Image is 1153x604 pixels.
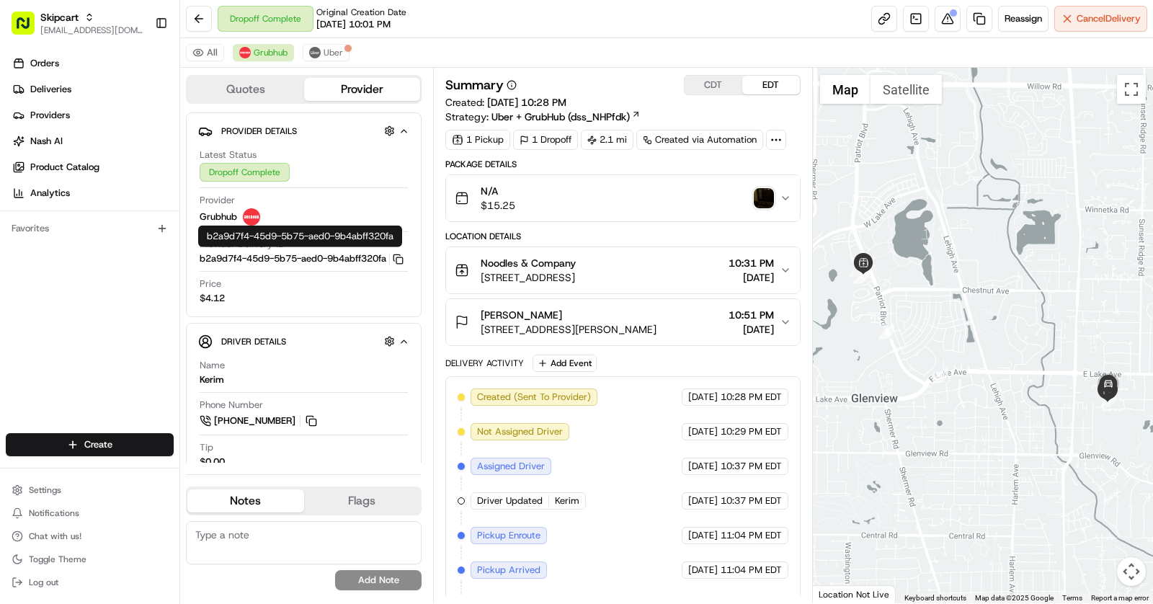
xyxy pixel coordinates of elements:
[245,141,262,159] button: Start new chat
[975,594,1054,602] span: Map data ©2025 Google
[688,529,718,542] span: [DATE]
[143,357,174,368] span: Pylon
[6,182,179,205] a: Analytics
[1054,6,1147,32] button: CancelDelivery
[14,14,43,43] img: Nash
[904,593,966,603] button: Keyboard shortcuts
[636,130,763,150] a: Created via Automation
[729,270,774,285] span: [DATE]
[688,391,718,404] span: [DATE]
[200,456,225,468] div: $0.00
[6,217,174,240] div: Favorites
[239,47,251,58] img: 5e692f75ce7d37001a5d71f1
[29,321,110,336] span: Knowledge Base
[685,76,742,94] button: CDT
[477,494,543,507] span: Driver Updated
[477,391,591,404] span: Created (Sent To Provider)
[555,494,579,507] span: Kerim
[84,438,112,451] span: Create
[729,322,774,337] span: [DATE]
[6,549,174,569] button: Toggle Theme
[30,137,56,163] img: 4281594248423_2fcf9dad9f2a874258b8_72.png
[513,130,578,150] div: 1 Dropoff
[6,526,174,546] button: Chat with us!
[198,226,402,247] div: b2a9d7f4-45d9-5b75-aed0-9b4abff320fa
[688,460,718,473] span: [DATE]
[200,210,237,223] span: Grubhub
[200,441,213,454] span: Tip
[688,564,718,577] span: [DATE]
[445,357,524,369] div: Delivery Activity
[14,248,37,271] img: gabe
[849,261,865,277] div: 1
[481,198,515,213] span: $15.25
[30,57,59,70] span: Orders
[6,78,179,101] a: Deliveries
[30,161,99,174] span: Product Catalog
[29,223,40,235] img: 1736555255976-a54dd68f-1ca7-489b-9aae-adbdc363a1c4
[481,322,656,337] span: [STREET_ADDRESS][PERSON_NAME]
[446,175,800,221] button: N/A$15.25photo_proof_of_delivery image
[533,355,597,372] button: Add Event
[816,585,864,603] img: Google
[1005,12,1042,25] span: Reassign
[243,208,260,226] img: 5e692f75ce7d37001a5d71f1
[45,223,117,234] span: [PERSON_NAME]
[69,262,74,273] span: •
[6,572,174,592] button: Log out
[30,83,71,96] span: Deliveries
[136,321,231,336] span: API Documentation
[477,529,540,542] span: Pickup Enroute
[481,184,515,198] span: N/A
[721,564,782,577] span: 11:04 PM EDT
[45,262,66,273] span: gabe
[481,270,576,285] span: [STREET_ADDRESS]
[37,92,238,107] input: Clear
[998,6,1049,32] button: Reassign
[491,110,630,124] span: Uber + GrubHub (dss_NHPfdk)
[1062,594,1082,602] a: Terms
[303,44,350,61] button: Uber
[729,256,774,270] span: 10:31 PM
[754,188,774,208] img: photo_proof_of_delivery image
[233,44,294,61] button: Grubhub
[477,460,545,473] span: Assigned Driver
[30,135,63,148] span: Nash AI
[6,156,179,179] a: Product Catalog
[445,110,641,124] div: Strategy:
[316,18,391,31] span: [DATE] 10:01 PM
[200,277,221,290] span: Price
[116,316,237,342] a: 💻API Documentation
[40,25,143,36] span: [EMAIL_ADDRESS][DOMAIN_NAME]
[187,489,304,512] button: Notes
[477,425,563,438] span: Not Assigned Driver
[316,6,406,18] span: Original Creation Date
[29,507,79,519] span: Notifications
[40,10,79,25] button: Skipcart
[214,414,295,427] span: [PHONE_NUMBER]
[853,268,869,284] div: 2
[871,75,942,104] button: Show satellite imagery
[122,323,133,334] div: 💻
[742,76,800,94] button: EDT
[445,79,504,92] h3: Summary
[445,95,566,110] span: Created:
[721,494,782,507] span: 10:37 PM EDT
[65,151,198,163] div: We're available if you need us!
[200,399,263,412] span: Phone Number
[688,494,718,507] span: [DATE]
[77,262,107,273] span: [DATE]
[1077,12,1141,25] span: Cancel Delivery
[820,75,871,104] button: Show street map
[198,119,409,143] button: Provider Details
[221,125,297,137] span: Provider Details
[481,308,562,322] span: [PERSON_NAME]
[223,184,262,201] button: See all
[1117,557,1146,586] button: Map camera controls
[200,373,224,386] div: Kerim
[186,44,224,61] button: All
[487,96,566,109] span: [DATE] 10:28 PM
[200,148,257,161] span: Latest Status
